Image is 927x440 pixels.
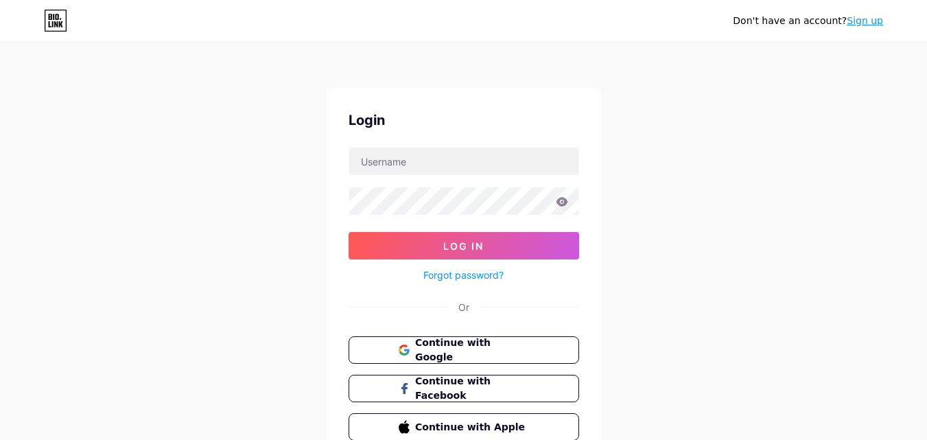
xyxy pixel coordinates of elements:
[733,14,883,28] div: Don't have an account?
[415,420,528,435] span: Continue with Apple
[349,148,578,175] input: Username
[349,110,579,130] div: Login
[415,336,528,364] span: Continue with Google
[349,375,579,402] button: Continue with Facebook
[349,336,579,364] button: Continue with Google
[415,374,528,403] span: Continue with Facebook
[458,300,469,314] div: Or
[443,240,484,252] span: Log In
[423,268,504,282] a: Forgot password?
[847,15,883,26] a: Sign up
[349,232,579,259] button: Log In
